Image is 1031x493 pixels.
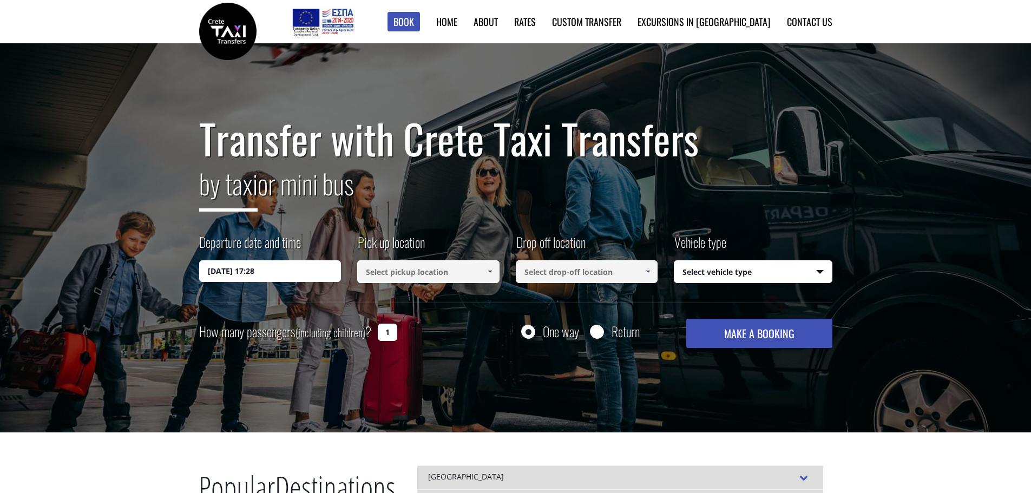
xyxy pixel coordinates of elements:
[552,15,621,29] a: Custom Transfer
[291,5,355,38] img: e-bannersEUERDF180X90.jpg
[516,233,586,260] label: Drop off location
[674,261,832,284] span: Select vehicle type
[199,24,257,36] a: Crete Taxi Transfers | Safe Taxi Transfer Services from to Heraklion Airport, Chania Airport, Ret...
[199,116,832,161] h1: Transfer with Crete Taxi Transfers
[199,3,257,60] img: Crete Taxi Transfers | Safe Taxi Transfer Services from to Heraklion Airport, Chania Airport, Ret...
[686,319,832,348] button: MAKE A BOOKING
[357,233,425,260] label: Pick up location
[199,163,258,212] span: by taxi
[787,15,832,29] a: Contact us
[514,15,536,29] a: Rates
[516,260,658,283] input: Select drop-off location
[612,325,640,338] label: Return
[417,465,823,489] div: [GEOGRAPHIC_DATA]
[638,15,771,29] a: Excursions in [GEOGRAPHIC_DATA]
[639,260,657,283] a: Show All Items
[674,233,726,260] label: Vehicle type
[295,324,365,340] small: (including children)
[199,161,832,220] h2: or mini bus
[357,260,500,283] input: Select pickup location
[199,233,301,260] label: Departure date and time
[436,15,457,29] a: Home
[199,319,371,345] label: How many passengers ?
[388,12,420,32] a: Book
[474,15,498,29] a: About
[481,260,498,283] a: Show All Items
[543,325,579,338] label: One way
